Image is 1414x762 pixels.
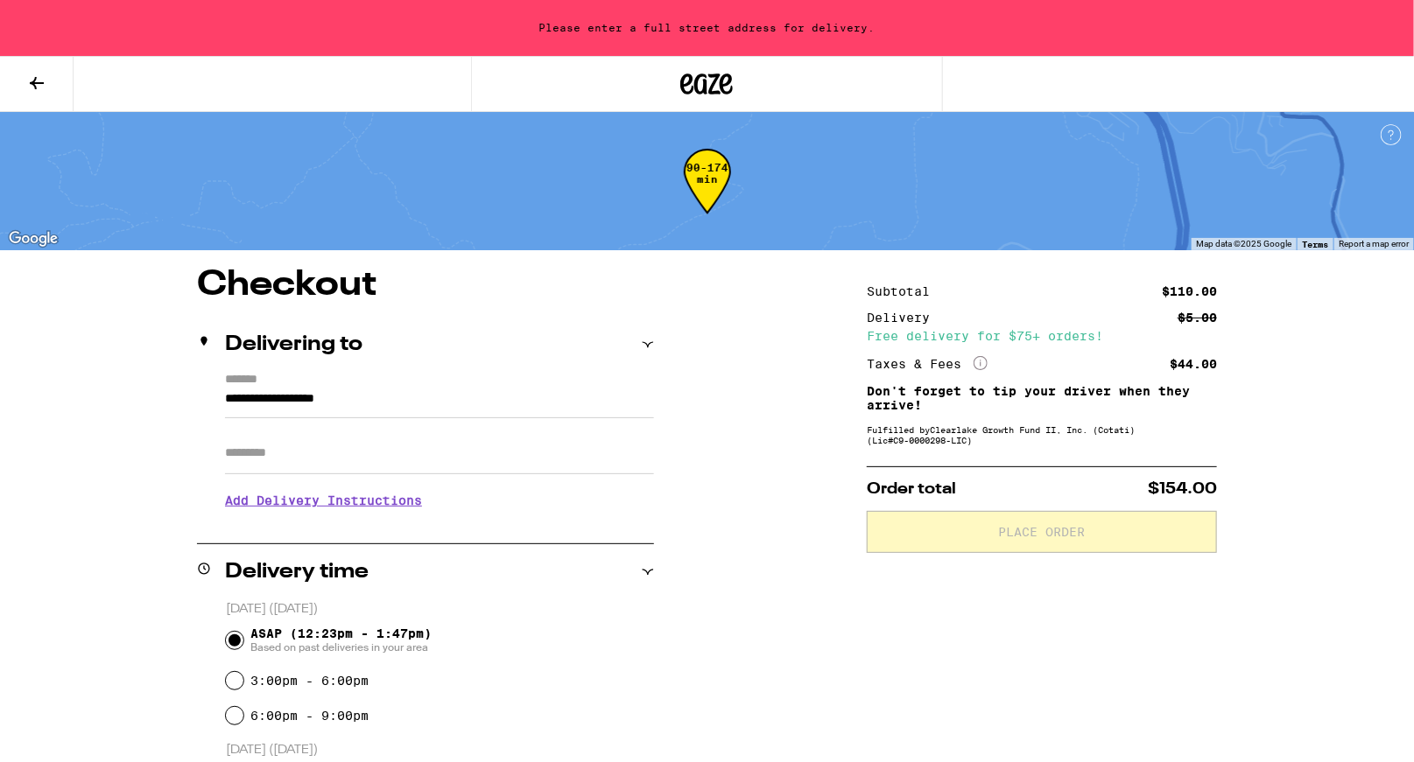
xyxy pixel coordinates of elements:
label: 6:00pm - 9:00pm [250,709,369,723]
div: Subtotal [867,285,942,297]
h2: Delivering to [225,334,362,355]
button: Place Order [867,511,1217,553]
span: Place Order [999,526,1086,538]
div: $110.00 [1162,285,1217,297]
div: Taxes & Fees [867,356,988,372]
span: Hi. Need any help? [11,12,126,26]
span: Based on past deliveries in your area [250,640,432,654]
p: Don't forget to tip your driver when they arrive! [867,384,1217,412]
div: Delivery [867,311,942,324]
h2: Delivery time [225,562,369,583]
div: $5.00 [1178,311,1217,324]
label: 3:00pm - 6:00pm [250,674,369,688]
div: 90-174 min [684,162,731,227]
span: $154.00 [1148,481,1217,497]
h3: Add Delivery Instructions [225,480,654,521]
div: Free delivery for $75+ orders! [867,330,1217,342]
img: Google [4,227,62,250]
span: Order total [867,481,956,497]
a: Open this area in Google Maps (opens a new window) [4,227,62,250]
span: Map data ©2025 Google [1196,239,1291,248]
div: $44.00 [1170,358,1217,370]
span: ASAP (12:23pm - 1:47pm) [250,626,432,654]
p: [DATE] ([DATE]) [226,742,654,759]
h1: Checkout [197,268,654,303]
a: Report a map error [1339,239,1409,248]
a: Terms [1302,239,1328,249]
p: We'll contact you at [PHONE_NUMBER] when we arrive [225,521,654,535]
p: [DATE] ([DATE]) [226,601,654,618]
div: Fulfilled by Clearlake Growth Fund II, Inc. (Cotati) (Lic# C9-0000298-LIC ) [867,424,1217,445]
